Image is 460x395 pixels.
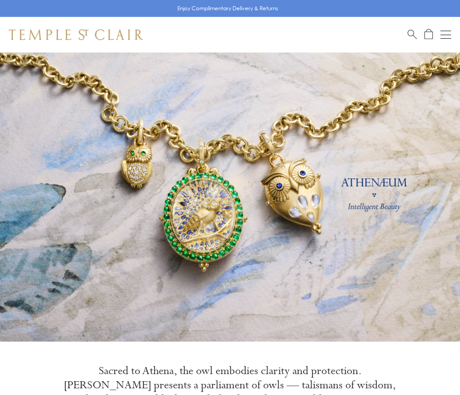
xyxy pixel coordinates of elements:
p: Enjoy Complimentary Delivery & Returns [177,4,278,13]
a: Open Shopping Bag [424,29,433,40]
img: Temple St. Clair [9,29,143,40]
a: Search [408,29,417,40]
button: Open navigation [440,29,451,40]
